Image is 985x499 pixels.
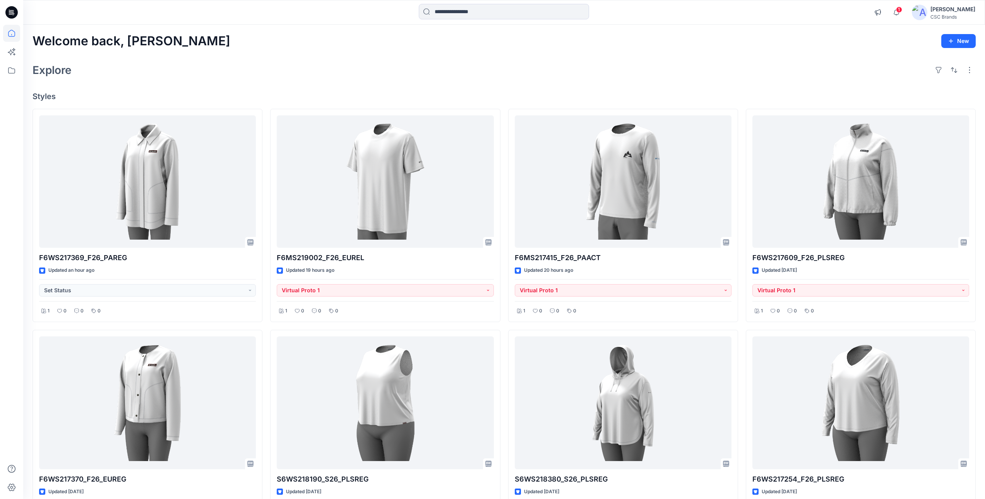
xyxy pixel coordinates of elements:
[896,7,902,13] span: 1
[515,336,731,469] a: S6WS218380_S26_PLSREG
[335,307,338,315] p: 0
[515,115,731,248] a: F6MS217415_F26_PAACT
[811,307,814,315] p: 0
[762,488,797,496] p: Updated [DATE]
[81,307,84,315] p: 0
[286,266,334,274] p: Updated 19 hours ago
[573,307,576,315] p: 0
[33,92,976,101] h4: Styles
[285,307,287,315] p: 1
[98,307,101,315] p: 0
[318,307,321,315] p: 0
[761,307,763,315] p: 1
[48,307,50,315] p: 1
[515,474,731,485] p: S6WS218380_S26_PLSREG
[286,488,321,496] p: Updated [DATE]
[762,266,797,274] p: Updated [DATE]
[33,64,72,76] h2: Explore
[301,307,304,315] p: 0
[930,5,975,14] div: [PERSON_NAME]
[912,5,927,20] img: avatar
[48,488,84,496] p: Updated [DATE]
[39,252,256,263] p: F6WS217369_F26_PAREG
[752,252,969,263] p: F6WS217609_F26_PLSREG
[794,307,797,315] p: 0
[63,307,67,315] p: 0
[277,252,493,263] p: F6MS219002_F26_EUREL
[556,307,559,315] p: 0
[277,336,493,469] a: S6WS218190_S26_PLSREG
[523,307,525,315] p: 1
[777,307,780,315] p: 0
[39,336,256,469] a: F6WS217370_F26_EUREG
[524,266,573,274] p: Updated 20 hours ago
[524,488,559,496] p: Updated [DATE]
[539,307,542,315] p: 0
[515,252,731,263] p: F6MS217415_F26_PAACT
[277,115,493,248] a: F6MS219002_F26_EUREL
[752,115,969,248] a: F6WS217609_F26_PLSREG
[930,14,975,20] div: CSC Brands
[33,34,230,48] h2: Welcome back, [PERSON_NAME]
[752,336,969,469] a: F6WS217254_F26_PLSREG
[48,266,94,274] p: Updated an hour ago
[39,474,256,485] p: F6WS217370_F26_EUREG
[39,115,256,248] a: F6WS217369_F26_PAREG
[277,474,493,485] p: S6WS218190_S26_PLSREG
[941,34,976,48] button: New
[752,474,969,485] p: F6WS217254_F26_PLSREG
